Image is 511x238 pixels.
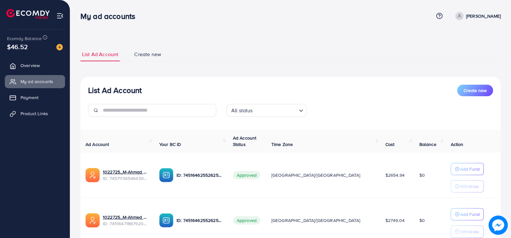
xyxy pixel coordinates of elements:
a: My ad accounts [5,75,65,88]
img: ic-ads-acc.e4c84228.svg [86,168,100,182]
h3: List Ad Account [88,86,142,95]
a: [PERSON_NAME] [453,12,501,20]
a: Payment [5,91,65,104]
h3: My ad accounts [80,12,140,21]
span: Payment [21,94,38,101]
span: Action [451,141,464,148]
img: logo [6,9,50,19]
img: image [489,216,508,235]
span: Balance [419,141,436,148]
span: All status [230,106,254,115]
span: $2749.04 [385,217,405,224]
span: [GEOGRAPHIC_DATA]/[GEOGRAPHIC_DATA] [271,217,360,224]
img: menu [56,12,64,20]
span: Approved [233,171,260,179]
span: $46.52 [7,42,28,51]
p: ID: 7451646255262597137 [177,171,223,179]
div: <span class='underline'>1022725_M-Ahmad Ad Account 2_1736245040763</span></br>7457115654643040272 [103,169,149,182]
div: Search for option [227,104,307,117]
button: Add Fund [451,163,484,175]
a: Product Links [5,107,65,120]
p: Withdraw [460,183,479,190]
p: Withdraw [460,228,479,235]
div: <span class='underline'>1022725_M-Ahmed Ad Account_1734971817368</span></br>7451647186792087569 [103,214,149,227]
img: ic-ba-acc.ded83a64.svg [159,213,173,227]
span: Ecomdy Balance [7,35,42,42]
span: Approved [233,216,260,225]
img: image [56,44,63,50]
span: Cost [385,141,395,148]
span: $2654.94 [385,172,405,178]
p: Add Fund [460,165,480,173]
button: Add Fund [451,208,484,220]
span: Overview [21,62,40,69]
button: Create new [457,85,493,96]
span: Product Links [21,110,48,117]
img: ic-ads-acc.e4c84228.svg [86,213,100,227]
span: List Ad Account [82,51,118,58]
span: [GEOGRAPHIC_DATA]/[GEOGRAPHIC_DATA] [271,172,360,178]
a: 1022725_M-Ahmad Ad Account 2_1736245040763 [103,169,149,175]
p: [PERSON_NAME] [466,12,501,20]
span: Ad Account Status [233,135,257,148]
a: Overview [5,59,65,72]
span: ID: 7451647186792087569 [103,220,149,227]
span: Create new [134,51,161,58]
span: Time Zone [271,141,293,148]
img: ic-ba-acc.ded83a64.svg [159,168,173,182]
button: Withdraw [451,180,484,192]
span: Create new [464,87,487,94]
span: Ad Account [86,141,109,148]
span: $0 [419,172,425,178]
input: Search for option [255,105,296,115]
p: Add Fund [460,210,480,218]
button: Withdraw [451,225,484,238]
span: Your BC ID [159,141,181,148]
span: $0 [419,217,425,224]
span: ID: 7457115654643040272 [103,175,149,182]
span: My ad accounts [21,78,53,85]
p: ID: 7451646255262597137 [177,217,223,224]
a: 1022725_M-Ahmed Ad Account_1734971817368 [103,214,149,220]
